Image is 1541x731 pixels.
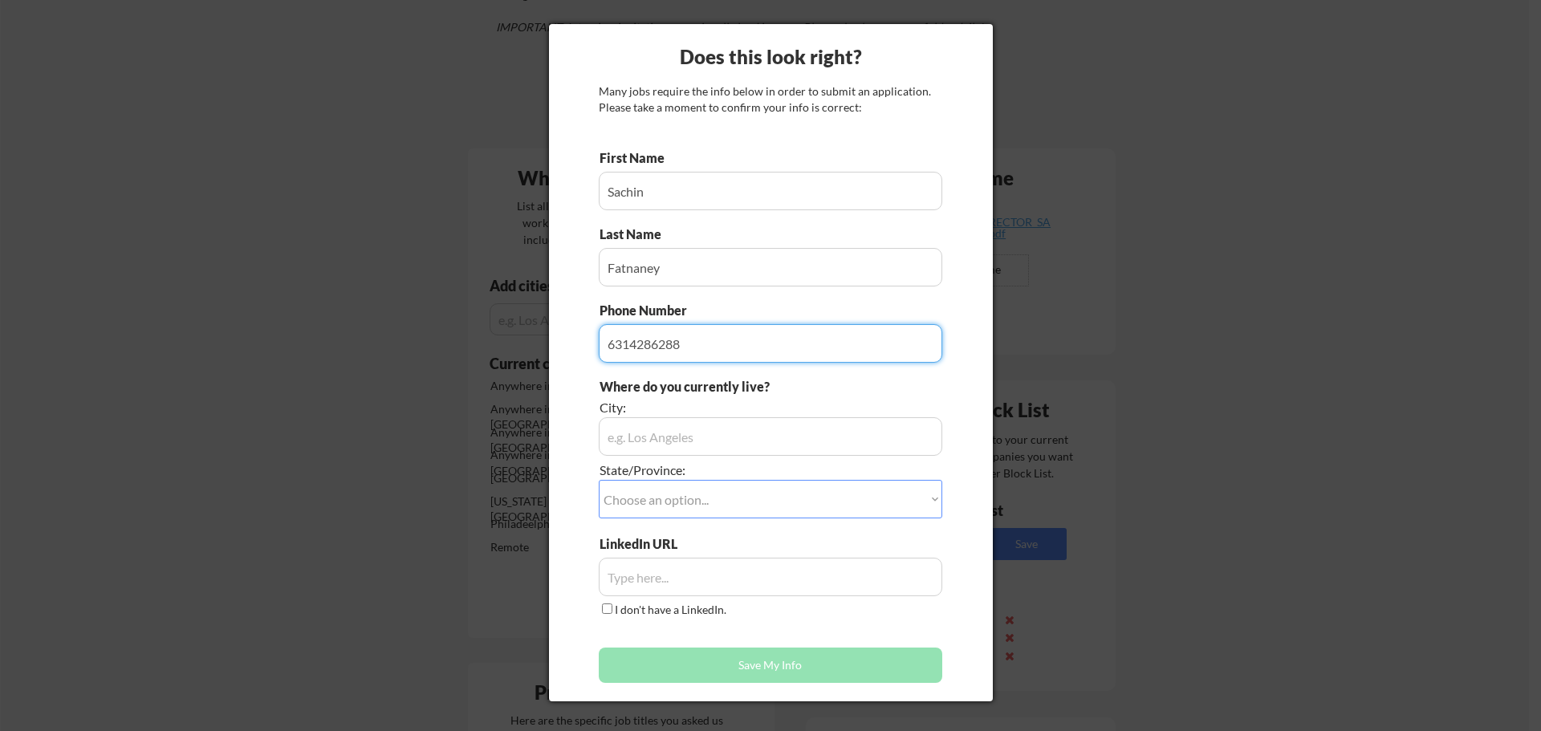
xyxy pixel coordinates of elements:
[599,558,942,596] input: Type here...
[600,535,719,553] div: LinkedIn URL
[599,248,942,286] input: Type here...
[599,83,942,115] div: Many jobs require the info below in order to submit an application. Please take a moment to confi...
[599,417,942,456] input: e.g. Los Angeles
[600,149,677,167] div: First Name
[599,648,942,683] button: Save My Info
[600,399,852,416] div: City:
[600,378,852,396] div: Where do you currently live?
[615,603,726,616] label: I don't have a LinkedIn.
[599,172,942,210] input: Type here...
[549,43,993,71] div: Does this look right?
[600,225,677,243] div: Last Name
[600,461,852,479] div: State/Province:
[600,302,696,319] div: Phone Number
[599,324,942,363] input: Type here...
